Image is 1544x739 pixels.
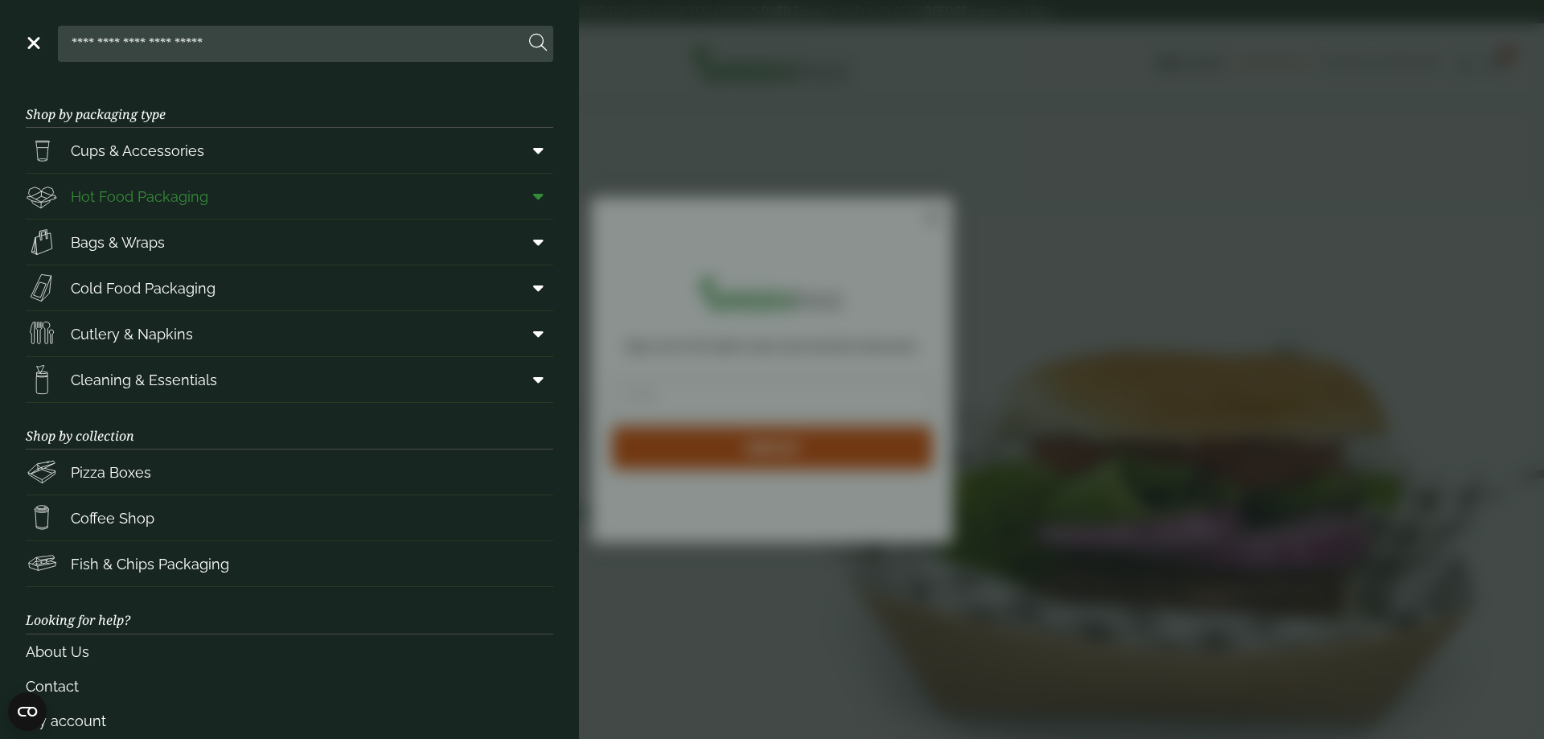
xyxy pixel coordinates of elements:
[71,323,193,345] span: Cutlery & Napkins
[26,669,553,704] a: Contact
[26,548,58,580] img: FishNchip_box.svg
[26,357,553,402] a: Cleaning & Essentials
[26,226,58,258] img: Paper_carriers.svg
[71,186,208,207] span: Hot Food Packaging
[71,553,229,575] span: Fish & Chips Packaging
[26,495,553,540] a: Coffee Shop
[26,634,553,669] a: About Us
[26,363,58,396] img: open-wipe.svg
[26,265,553,310] a: Cold Food Packaging
[26,220,553,265] a: Bags & Wraps
[26,128,553,173] a: Cups & Accessories
[26,541,553,586] a: Fish & Chips Packaging
[26,272,58,304] img: Sandwich_box.svg
[71,232,165,253] span: Bags & Wraps
[26,174,553,219] a: Hot Food Packaging
[26,81,553,128] h3: Shop by packaging type
[71,507,154,529] span: Coffee Shop
[71,369,217,391] span: Cleaning & Essentials
[71,462,151,483] span: Pizza Boxes
[8,692,47,731] button: Open CMP widget
[71,277,216,299] span: Cold Food Packaging
[26,311,553,356] a: Cutlery & Napkins
[26,450,553,495] a: Pizza Boxes
[26,587,553,634] h3: Looking for help?
[26,403,553,450] h3: Shop by collection
[26,134,58,166] img: PintNhalf_cup.svg
[26,180,58,212] img: Deli_box.svg
[26,456,58,488] img: Pizza_boxes.svg
[71,140,204,162] span: Cups & Accessories
[26,704,553,738] a: My account
[26,502,58,534] img: HotDrink_paperCup.svg
[26,318,58,350] img: Cutlery.svg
